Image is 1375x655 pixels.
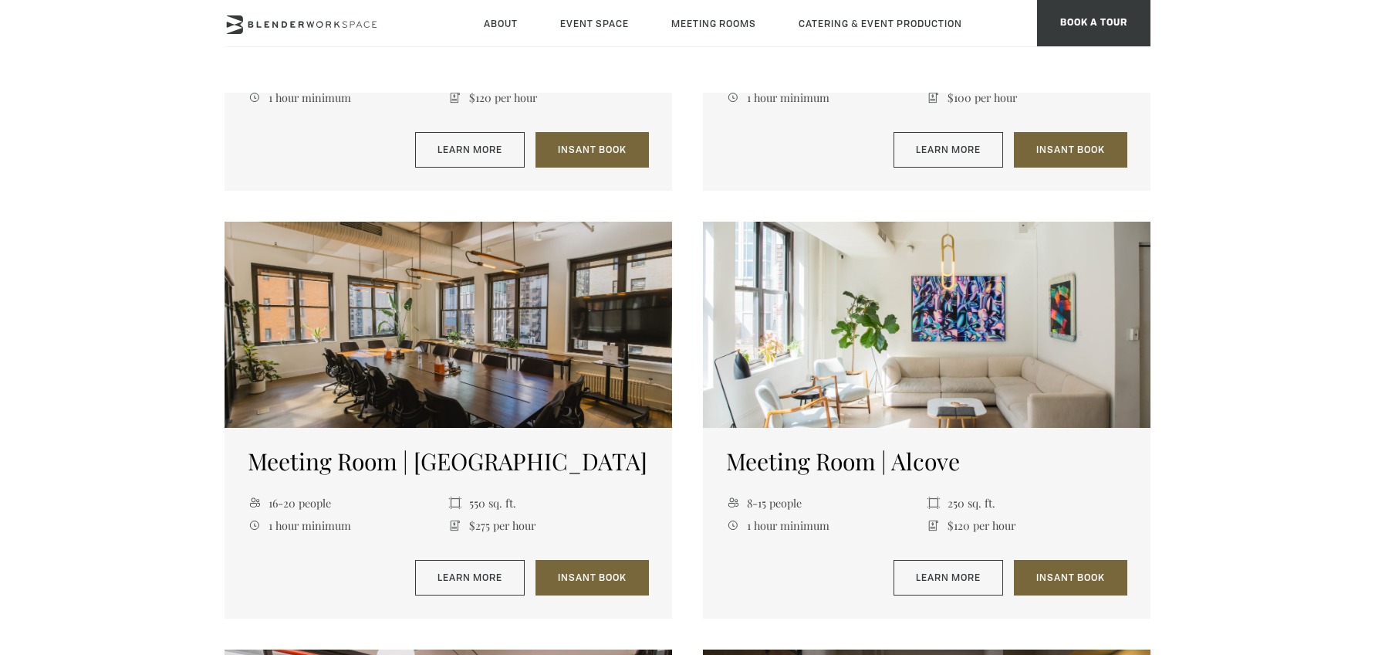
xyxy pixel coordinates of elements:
[1014,560,1127,596] a: Insant Book
[726,86,927,108] li: 1 hour minimum
[248,86,448,108] li: 1 hour minimum
[535,560,649,596] a: Insant Book
[248,491,448,514] li: 16-20 people
[415,132,525,168] a: Learn More
[927,514,1127,537] li: $120 per hour
[927,86,1127,108] li: $100 per hour
[726,491,927,514] li: 8-15 people
[248,514,448,537] li: 1 hour minimum
[248,447,649,475] h5: Meeting Room | [GEOGRAPHIC_DATA]
[927,491,1127,514] li: 250 sq. ft.
[894,560,1003,596] a: Learn More
[726,514,927,537] li: 1 hour minimum
[448,514,649,537] li: $275 per hour
[726,447,1127,475] h5: Meeting Room | Alcove
[448,86,649,108] li: $120 per hour
[894,132,1003,168] a: Learn More
[415,560,525,596] a: Learn More
[1014,132,1127,168] a: Insant Book
[535,132,649,168] a: Insant Book
[448,491,649,514] li: 550 sq. ft.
